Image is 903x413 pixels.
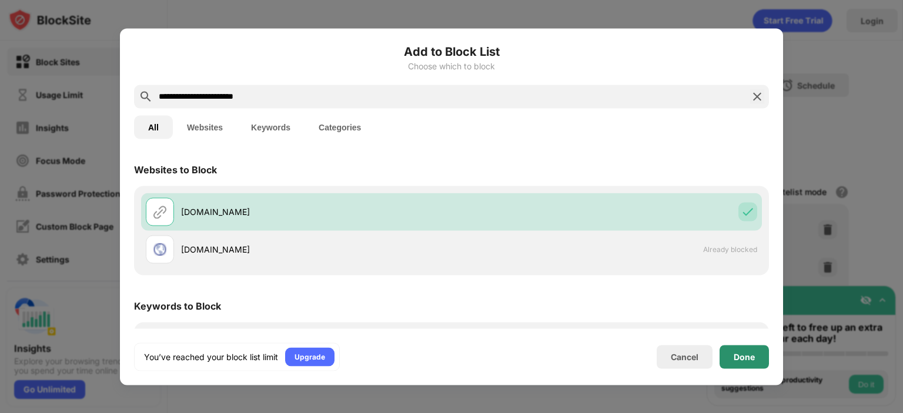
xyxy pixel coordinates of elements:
div: You’ve reached your block list limit [144,351,278,362]
div: Choose which to block [134,61,769,70]
img: search-close [750,89,764,103]
span: Already blocked [703,245,757,254]
img: search.svg [139,89,153,103]
div: Done [734,352,755,361]
div: [DOMAIN_NAME] [181,243,451,256]
button: Websites [173,115,237,139]
h6: Add to Block List [134,42,769,60]
button: Keywords [237,115,305,139]
div: [DOMAIN_NAME] [181,206,451,218]
button: Categories [305,115,375,139]
div: Websites to Block [134,163,217,175]
button: All [134,115,173,139]
div: Cancel [671,352,698,362]
img: url.svg [153,204,167,219]
div: Keywords to Block [134,300,221,311]
div: Upgrade [295,351,325,362]
img: favicons [153,242,167,256]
